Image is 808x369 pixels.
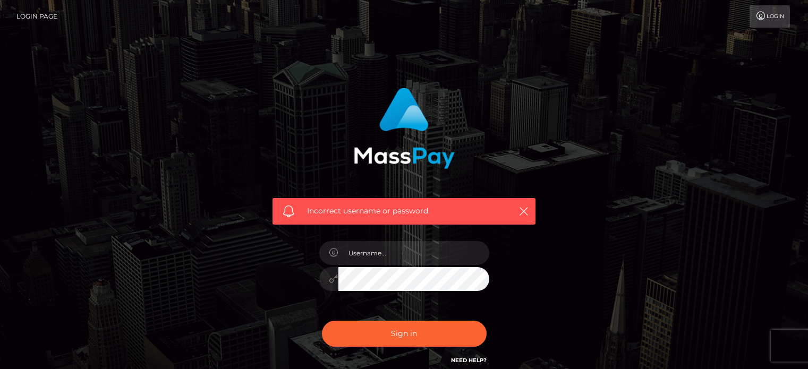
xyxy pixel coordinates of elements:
a: Need Help? [451,357,487,364]
a: Login Page [16,5,57,28]
input: Username... [338,241,489,265]
a: Login [750,5,790,28]
span: Incorrect username or password. [307,205,501,217]
button: Sign in [322,321,487,347]
img: MassPay Login [354,88,455,169]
